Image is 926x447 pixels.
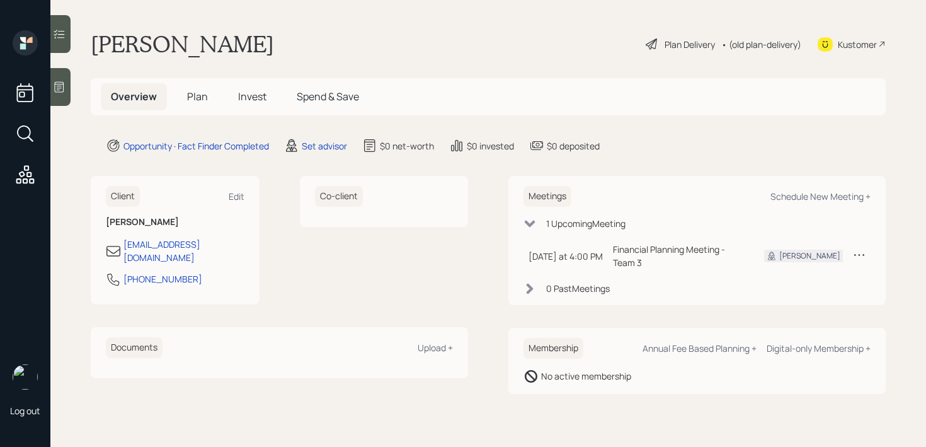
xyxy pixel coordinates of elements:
div: Annual Fee Based Planning + [643,342,757,354]
div: Plan Delivery [665,38,715,51]
span: Plan [187,90,208,103]
h6: Client [106,186,140,207]
div: No active membership [541,369,631,383]
div: $0 deposited [547,139,600,153]
h6: Meetings [523,186,571,207]
div: Set advisor [302,139,347,153]
div: Schedule New Meeting + [770,190,871,202]
h6: Documents [106,337,163,358]
h6: [PERSON_NAME] [106,217,244,228]
div: Edit [229,190,244,202]
div: Log out [10,405,40,417]
h6: Co-client [315,186,363,207]
div: [PERSON_NAME] [779,250,840,262]
div: Opportunity · Fact Finder Completed [123,139,269,153]
div: Kustomer [838,38,877,51]
div: • (old plan-delivery) [721,38,801,51]
span: Overview [111,90,157,103]
span: Invest [238,90,266,103]
div: [EMAIL_ADDRESS][DOMAIN_NAME] [123,238,244,264]
div: 0 Past Meeting s [546,282,610,295]
div: 1 Upcoming Meeting [546,217,626,230]
h6: Membership [523,338,583,359]
div: $0 invested [467,139,514,153]
div: [DATE] at 4:00 PM [529,250,603,263]
div: [PHONE_NUMBER] [123,272,202,286]
span: Spend & Save [297,90,359,103]
img: retirable_logo.png [13,364,38,390]
div: $0 net-worth [380,139,434,153]
h1: [PERSON_NAME] [91,30,274,58]
div: Financial Planning Meeting - Team 3 [613,243,744,269]
div: Digital-only Membership + [767,342,871,354]
div: Upload + [418,342,453,354]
